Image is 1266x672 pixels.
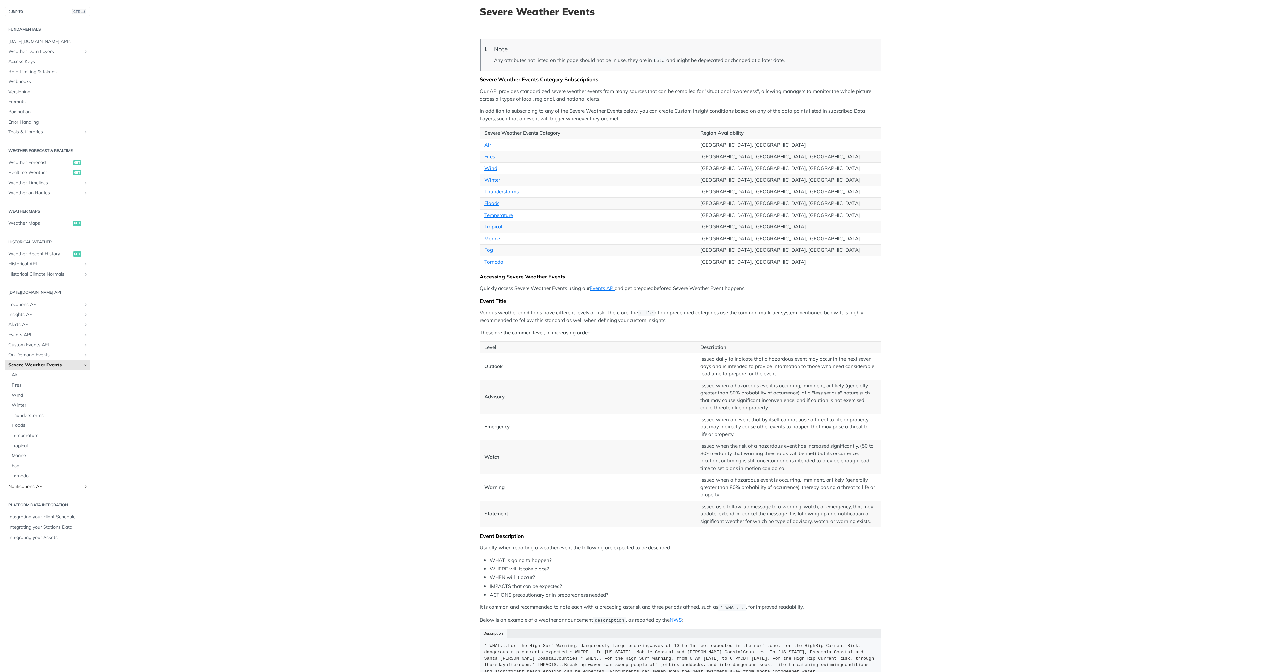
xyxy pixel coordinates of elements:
strong: Emergency [484,424,510,430]
span: Webhooks [8,78,88,85]
strong: Warning [484,484,505,490]
a: Historical Climate NormalsShow subpages for Historical Climate Normals [5,269,90,279]
button: Show subpages for Weather on Routes [83,190,88,196]
th: Description [696,341,881,353]
p: Any attributes not listed on this page should not be in use, they are in and might be deprecated ... [494,57,875,64]
a: Tornado [484,259,503,265]
a: Pagination [5,107,90,117]
a: Tools & LibrariesShow subpages for Tools & Libraries [5,127,90,137]
li: WHAT is going to happen? [490,557,881,564]
span: Tools & Libraries [8,129,81,135]
div: Event Description [480,533,881,539]
a: Weather on RoutesShow subpages for Weather on Routes [5,188,90,198]
th: Level [480,341,696,353]
td: [GEOGRAPHIC_DATA], [GEOGRAPHIC_DATA], [GEOGRAPHIC_DATA] [696,198,881,210]
span: Notifications API [8,483,81,490]
span: Thunderstorms [12,412,88,419]
strong: Statement [484,511,508,517]
h2: Weather Maps [5,208,90,214]
a: Fog [484,247,493,253]
a: Floods [484,200,499,206]
a: Floods [8,421,90,430]
span: get [73,170,81,175]
span: Weather on Routes [8,190,81,196]
h2: Platform DATA integration [5,502,90,508]
a: Events API [590,285,615,291]
a: Winter [484,177,500,183]
li: ACTIONS precautionary or in preparedness needed? [490,591,881,599]
span: Historical Climate Normals [8,271,81,278]
a: Integrating your Assets [5,533,90,542]
span: description [595,618,624,623]
p: Quickly access Severe Weather Events using our and get prepared a Severe Weather Event happens. [480,285,881,292]
a: Thunderstorms [8,411,90,421]
a: Tropical [8,441,90,451]
div: Note [494,45,875,53]
a: Temperature [484,212,513,218]
strong: Outlook [484,363,503,369]
p: Below is an example of a weather announcement , as reported by the : [480,616,881,624]
span: Integrating your Flight Schedule [8,514,88,520]
li: IMPACTS that can be expected? [490,583,881,590]
a: Fog [8,461,90,471]
a: [DATE][DOMAIN_NAME] APIs [5,37,90,46]
div: Accessing Severe Weather Events [480,273,881,280]
span: * WHAT... [720,605,744,610]
td: [GEOGRAPHIC_DATA], [GEOGRAPHIC_DATA], [GEOGRAPHIC_DATA] [696,162,881,174]
button: Show subpages for Custom Events API [83,342,88,348]
button: Show subpages for Tools & Libraries [83,130,88,135]
a: Air [8,370,90,380]
button: JUMP TOCTRL-/ [5,7,90,16]
h2: Weather Forecast & realtime [5,148,90,154]
span: CTRL-/ [72,9,86,14]
div: Event Title [480,298,881,304]
span: Severe Weather Events [8,362,81,368]
span: Fog [12,463,88,469]
a: Fires [8,380,90,390]
span: Weather Maps [8,220,71,227]
span: Weather Data Layers [8,48,81,55]
a: Webhooks [5,77,90,87]
td: [GEOGRAPHIC_DATA], [GEOGRAPHIC_DATA], [GEOGRAPHIC_DATA] [696,151,881,163]
span: Weather Forecast [8,160,71,166]
span: Integrating your Stations Data [8,524,88,531]
a: Wind [8,391,90,400]
a: Fires [484,153,495,160]
td: [GEOGRAPHIC_DATA], [GEOGRAPHIC_DATA], [GEOGRAPHIC_DATA] [696,233,881,245]
button: Show subpages for Historical API [83,261,88,267]
strong: Advisory [484,394,505,400]
a: Weather Data LayersShow subpages for Weather Data Layers [5,47,90,57]
a: Integrating your Stations Data [5,522,90,532]
a: Winter [8,400,90,410]
a: Rate Limiting & Tokens [5,67,90,77]
span: Insights API [8,311,81,318]
a: NWS [670,617,682,623]
span: Versioning [8,89,88,95]
td: [GEOGRAPHIC_DATA], [GEOGRAPHIC_DATA], [GEOGRAPHIC_DATA] [696,186,881,198]
a: Marine [484,235,500,242]
span: Weather Timelines [8,180,81,186]
p: Various weather conditions have different levels of risk. Therefore, the of our predefined catego... [480,309,881,324]
p: Our API provides standardized severe weather events from many sources that can be compiled for "s... [480,88,881,102]
span: Realtime Weather [8,169,71,176]
span: Alerts API [8,321,81,328]
span: Fires [12,382,88,389]
span: [DATE][DOMAIN_NAME] APIs [8,38,88,45]
span: beta [654,58,664,63]
strong: Watch [484,454,499,460]
h2: Historical Weather [5,239,90,245]
button: Show subpages for Alerts API [83,322,88,327]
span: get [73,160,81,165]
span: title [640,311,653,316]
a: On-Demand EventsShow subpages for On-Demand Events [5,350,90,360]
span: Pagination [8,109,88,115]
span: Air [12,372,88,378]
span: Marine [12,453,88,459]
li: WHERE will it take place? [490,565,881,573]
span: Temperature [12,432,88,439]
td: Issued when a hazardous event is occurring, imminent, or likely (generally greater than 80% proba... [696,474,881,501]
a: Locations APIShow subpages for Locations API [5,300,90,309]
a: Access Keys [5,57,90,67]
td: [GEOGRAPHIC_DATA], [GEOGRAPHIC_DATA] [696,221,881,233]
strong: These are the common level, in increasing order: [480,329,591,336]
